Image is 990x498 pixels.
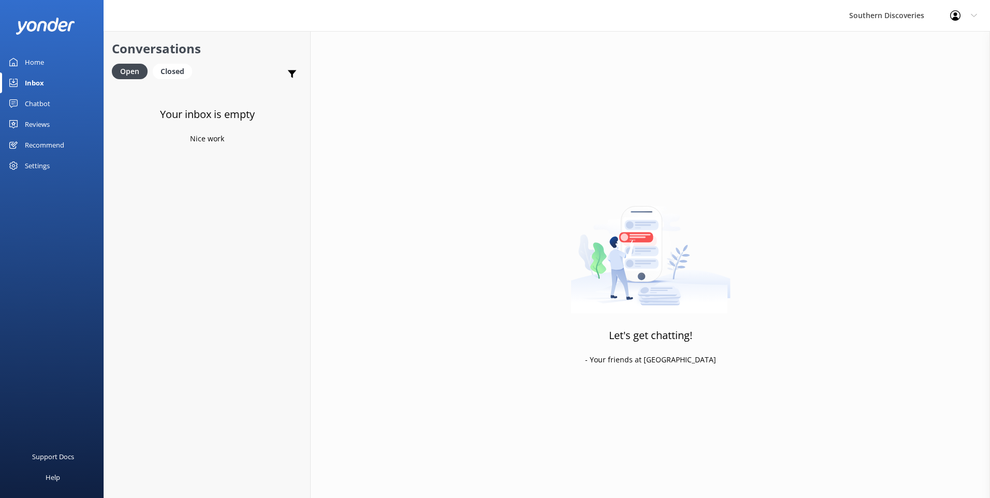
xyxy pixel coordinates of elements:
img: artwork of a man stealing a conversation from at giant smartphone [571,184,731,314]
h3: Let's get chatting! [609,327,692,344]
div: Reviews [25,114,50,135]
a: Closed [153,65,197,77]
div: Inbox [25,72,44,93]
p: - Your friends at [GEOGRAPHIC_DATA] [585,354,716,365]
div: Settings [25,155,50,176]
div: Home [25,52,44,72]
h2: Conversations [112,39,302,58]
div: Help [46,467,60,488]
h3: Your inbox is empty [160,106,255,123]
p: Nice work [190,133,224,144]
div: Support Docs [32,446,74,467]
img: yonder-white-logo.png [16,18,75,35]
div: Recommend [25,135,64,155]
div: Closed [153,64,192,79]
a: Open [112,65,153,77]
div: Chatbot [25,93,50,114]
div: Open [112,64,148,79]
